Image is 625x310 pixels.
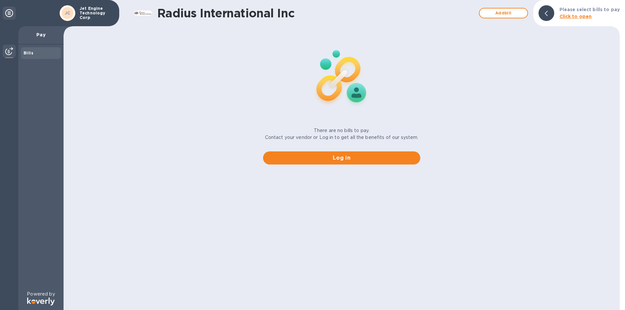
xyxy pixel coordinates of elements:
[27,291,55,298] p: Powered by
[265,127,419,141] p: There are no bills to pay. Contact your vendor or Log in to get all the benefits of our system.
[24,31,58,38] p: Pay
[24,50,33,55] b: Bills
[559,7,620,12] b: Please select bills to pay
[80,6,112,20] p: Jet Engine Technology Corp
[65,10,70,15] b: JC
[263,151,420,165] button: Log in
[27,298,55,305] img: Logo
[559,14,592,19] b: Click to open
[268,154,415,162] span: Log in
[479,8,528,18] button: Addbill
[485,9,522,17] span: Add bill
[157,6,476,20] h1: Radius International Inc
